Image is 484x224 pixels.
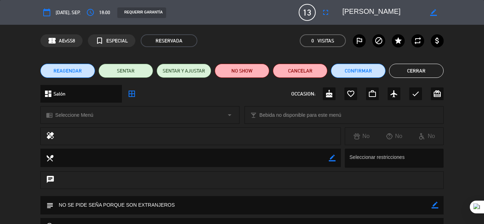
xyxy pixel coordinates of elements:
[225,111,234,119] i: arrow_drop_down
[46,154,54,162] i: local_dining
[46,112,53,119] i: chrome_reader_mode
[54,67,82,75] span: REAGENDAR
[46,175,55,185] i: chat
[390,90,398,98] i: airplanemode_active
[389,64,444,78] button: Cerrar
[378,132,411,141] div: No
[259,111,341,119] span: Bebida no disponible para este menú
[54,90,66,98] span: Salón
[394,36,403,45] i: star
[433,36,441,45] i: attach_money
[291,90,315,98] span: OCCASION:
[215,64,269,78] button: NO SHOW
[317,37,334,45] em: Visitas
[95,36,104,45] i: turned_in_not
[273,64,327,78] button: Cancelar
[411,90,420,98] i: check
[329,155,336,161] i: border_color
[157,64,211,78] button: SENTAR Y AJUSTAR
[430,9,437,16] i: border_color
[433,90,441,98] i: card_giftcard
[84,6,97,19] button: access_time
[48,36,56,45] span: confirmation_number
[46,201,54,209] i: subject
[319,6,332,19] button: fullscreen
[368,90,377,98] i: work_outline
[46,131,55,141] i: healing
[345,132,378,141] div: No
[141,34,197,47] span: RESERVADA
[250,112,257,119] i: local_bar
[40,64,95,78] button: REAGENDAR
[325,90,333,98] i: cake
[106,37,128,45] span: ESPECIAL
[331,64,385,78] button: Confirmar
[347,90,355,98] i: favorite_border
[299,4,316,21] span: 13
[411,132,443,141] div: No
[311,37,314,45] span: 0
[117,7,166,18] div: REQUERIR GARANTÍA
[59,37,75,45] span: AEvSS8
[99,64,153,78] button: SENTAR
[355,36,364,45] i: outlined_flag
[99,8,110,17] span: 18:00
[321,8,330,17] i: fullscreen
[413,36,422,45] i: repeat
[86,8,95,17] i: access_time
[55,111,93,119] span: Seleccione Menú
[40,6,53,19] button: calendar_today
[56,8,80,17] span: [DATE], sep.
[44,90,52,98] i: dashboard
[43,8,51,17] i: calendar_today
[432,202,438,208] i: border_color
[375,36,383,45] i: block
[128,90,136,98] i: border_all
